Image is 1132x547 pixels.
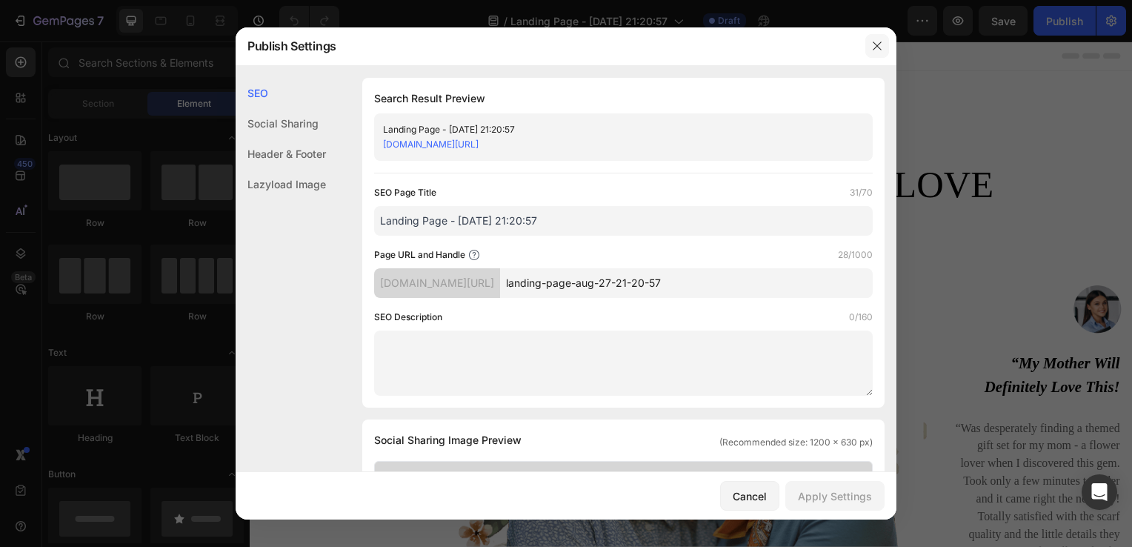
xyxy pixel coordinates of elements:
[236,169,326,199] div: Lazyload Image
[13,79,876,113] p: This [DATE]
[798,488,872,504] div: Apply Settings
[720,481,779,511] button: Cancel
[710,314,876,360] p: “my mother will definitely love this!
[374,248,465,262] label: Page URL and Handle
[374,310,442,325] label: SEO Description
[710,381,876,541] p: “Was desperately finding a themed gift set for my mom - a flower lover when I discovered this gem...
[785,481,885,511] button: Apply Settings
[830,246,878,294] img: Alt Image
[11,199,75,233] img: Alt Image
[383,139,479,150] a: [DOMAIN_NAME][URL]
[374,185,436,200] label: SEO Page Title
[374,90,873,107] h1: Search Result Preview
[236,78,326,108] div: SEO
[374,431,522,449] span: Social Sharing Image Preview
[733,488,767,504] div: Cancel
[1082,474,1117,510] div: Open Intercom Messenger
[236,27,858,65] div: Publish Settings
[383,122,839,137] div: Landing Page - [DATE] 21:20:57
[374,268,500,298] div: [DOMAIN_NAME][URL]
[13,253,150,359] p: Still looking for the perfect gift this Mother’s Day? We got you covered. Choose from our delicat...
[838,248,873,262] label: 28/1000
[13,122,876,168] p: wrap your mother with love
[719,436,873,449] span: (Recommended size: 1200 x 630 px)
[236,108,326,139] div: Social Sharing
[374,206,873,236] input: Title
[850,185,873,200] label: 31/70
[849,310,873,325] label: 0/160
[500,268,873,298] input: Handle
[236,139,326,169] div: Header & Footer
